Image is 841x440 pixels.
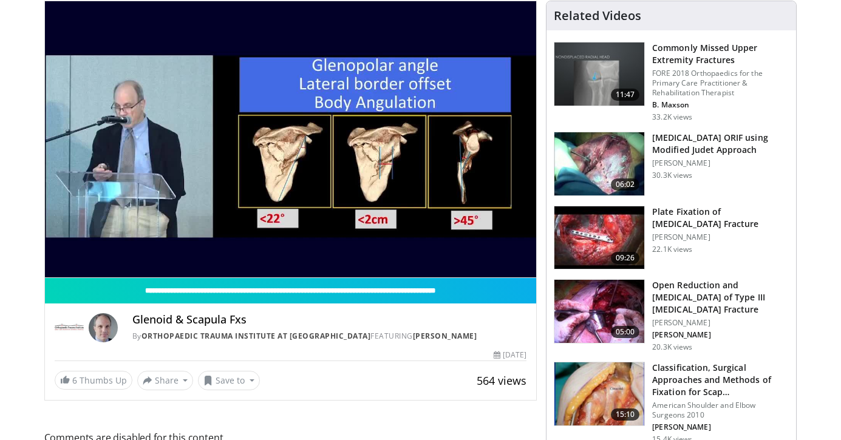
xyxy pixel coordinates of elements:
video-js: Video Player [45,1,537,278]
button: Share [137,371,194,390]
a: 05:00 Open Reduction and [MEDICAL_DATA] of Type III [MEDICAL_DATA] Fracture [PERSON_NAME] [PERSON... [554,279,789,352]
h4: Glenoid & Scapula Fxs [132,313,527,327]
a: 09:26 Plate Fixation of [MEDICAL_DATA] Fracture [PERSON_NAME] 22.1K views [554,206,789,270]
p: 30.3K views [652,171,692,180]
p: B. Maxson [652,100,789,110]
p: 22.1K views [652,245,692,254]
img: 8a72b65a-0f28-431e-bcaf-e516ebdea2b0.150x105_q85_crop-smart_upscale.jpg [554,280,644,343]
img: Avatar [89,313,118,342]
p: 20.3K views [652,342,692,352]
h3: [MEDICAL_DATA] ORIF using Modified Judet Approach [652,132,789,156]
span: 564 views [477,373,526,388]
a: 06:02 [MEDICAL_DATA] ORIF using Modified Judet Approach [PERSON_NAME] 30.3K views [554,132,789,196]
p: [PERSON_NAME] [652,232,789,242]
h3: Plate Fixation of [MEDICAL_DATA] Fracture [652,206,789,230]
p: [PERSON_NAME] [652,158,789,168]
span: 15:10 [611,408,640,421]
p: [PERSON_NAME] [652,318,789,328]
p: American Shoulder and Elbow Surgeons 2010 [652,401,789,420]
a: Orthopaedic Trauma Institute at [GEOGRAPHIC_DATA] [141,331,371,341]
span: 09:26 [611,252,640,264]
img: 322858_0000_1.png.150x105_q85_crop-smart_upscale.jpg [554,132,644,195]
div: By FEATURING [132,331,527,342]
a: [PERSON_NAME] [413,331,477,341]
img: Picture_4_42_2.png.150x105_q85_crop-smart_upscale.jpg [554,206,644,269]
img: marra_0_1.png.150x105_q85_crop-smart_upscale.jpg [554,362,644,425]
div: [DATE] [494,350,526,360]
button: Save to [198,371,260,390]
a: 6 Thumbs Up [55,371,132,390]
h3: Open Reduction and [MEDICAL_DATA] of Type III [MEDICAL_DATA] Fracture [652,279,789,316]
span: 06:02 [611,178,640,191]
img: Orthopaedic Trauma Institute at UCSF [55,313,84,342]
a: 11:47 Commonly Missed Upper Extremity Fractures FORE 2018 Orthopaedics for the Primary Care Pract... [554,42,789,122]
p: FORE 2018 Orthopaedics for the Primary Care Practitioner & Rehabilitation Therapist [652,69,789,98]
span: 11:47 [611,89,640,101]
span: 05:00 [611,326,640,338]
h3: Commonly Missed Upper Extremity Fractures [652,42,789,66]
p: [PERSON_NAME] [652,422,789,432]
p: 33.2K views [652,112,692,122]
span: 6 [72,374,77,386]
p: [PERSON_NAME] [652,330,789,340]
img: b2c65235-e098-4cd2-ab0f-914df5e3e270.150x105_q85_crop-smart_upscale.jpg [554,42,644,106]
h4: Related Videos [554,8,641,23]
h3: Classification, Surgical Approaches and Methods of Fixation for Scap… [652,362,789,398]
